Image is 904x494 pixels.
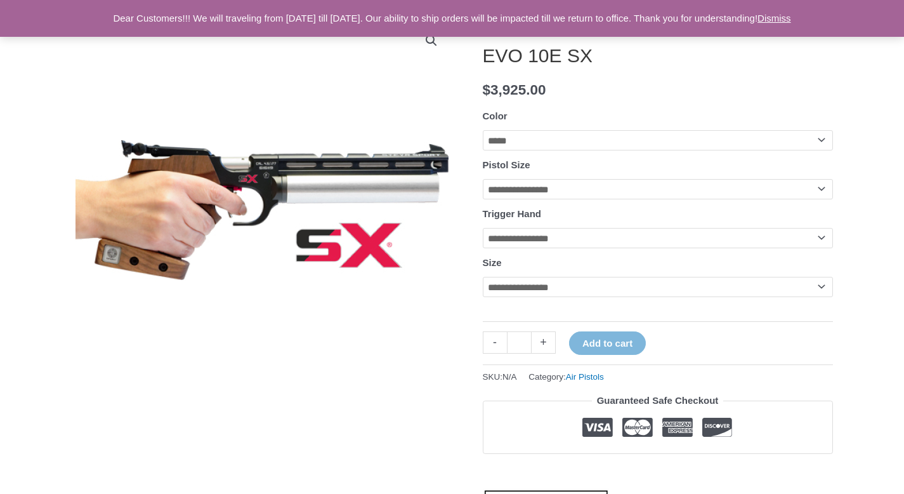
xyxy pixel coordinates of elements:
[592,392,724,410] legend: Guaranteed Safe Checkout
[420,29,443,52] a: View full-screen image gallery
[483,208,542,219] label: Trigger Hand
[483,159,530,170] label: Pistol Size
[483,110,508,121] label: Color
[566,372,604,382] a: Air Pistols
[483,44,833,67] h1: EVO 10E SX
[757,13,791,23] a: Dismiss
[532,331,556,354] a: +
[483,464,833,479] iframe: Customer reviews powered by Trustpilot
[507,331,532,354] input: Product quantity
[483,331,507,354] a: -
[72,20,452,401] img: EVO 10E SX
[483,82,546,98] bdi: 3,925.00
[569,331,646,355] button: Add to cart
[483,369,517,385] span: SKU:
[502,372,517,382] span: N/A
[528,369,604,385] span: Category:
[483,257,502,268] label: Size
[483,82,491,98] span: $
